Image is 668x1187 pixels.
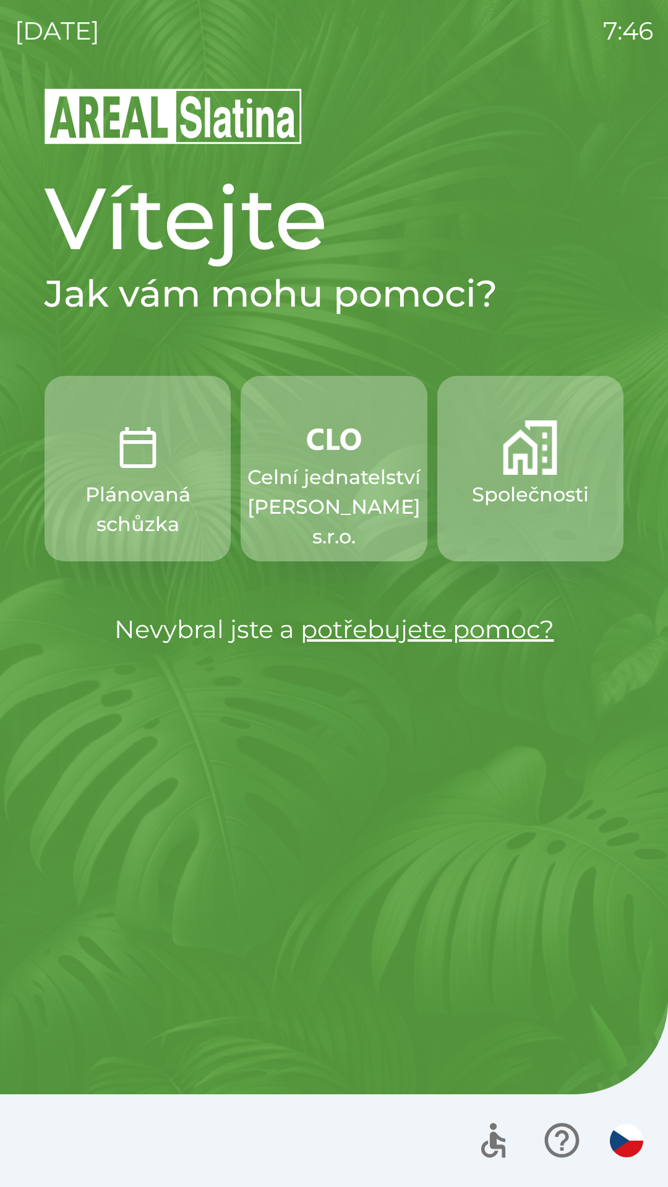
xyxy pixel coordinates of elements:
img: 889875ac-0dea-4846-af73-0927569c3e97.png [307,420,361,457]
p: Plánovaná schůzka [74,480,201,539]
p: Společnosti [472,480,589,509]
p: [DATE] [15,12,100,49]
button: Společnosti [437,376,623,561]
h1: Vítejte [45,166,623,271]
img: 58b4041c-2a13-40f9-aad2-b58ace873f8c.png [503,420,557,475]
button: Celní jednatelství [PERSON_NAME] s.r.o. [241,376,427,561]
h2: Jak vám mohu pomoci? [45,271,623,317]
img: Logo [45,87,623,146]
img: cs flag [610,1124,643,1157]
p: Celní jednatelství [PERSON_NAME] s.r.o. [247,462,421,551]
img: 0ea463ad-1074-4378-bee6-aa7a2f5b9440.png [111,420,165,475]
p: Nevybral jste a [45,611,623,648]
a: potřebujete pomoc? [301,614,554,644]
p: 7:46 [603,12,653,49]
button: Plánovaná schůzka [45,376,231,561]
